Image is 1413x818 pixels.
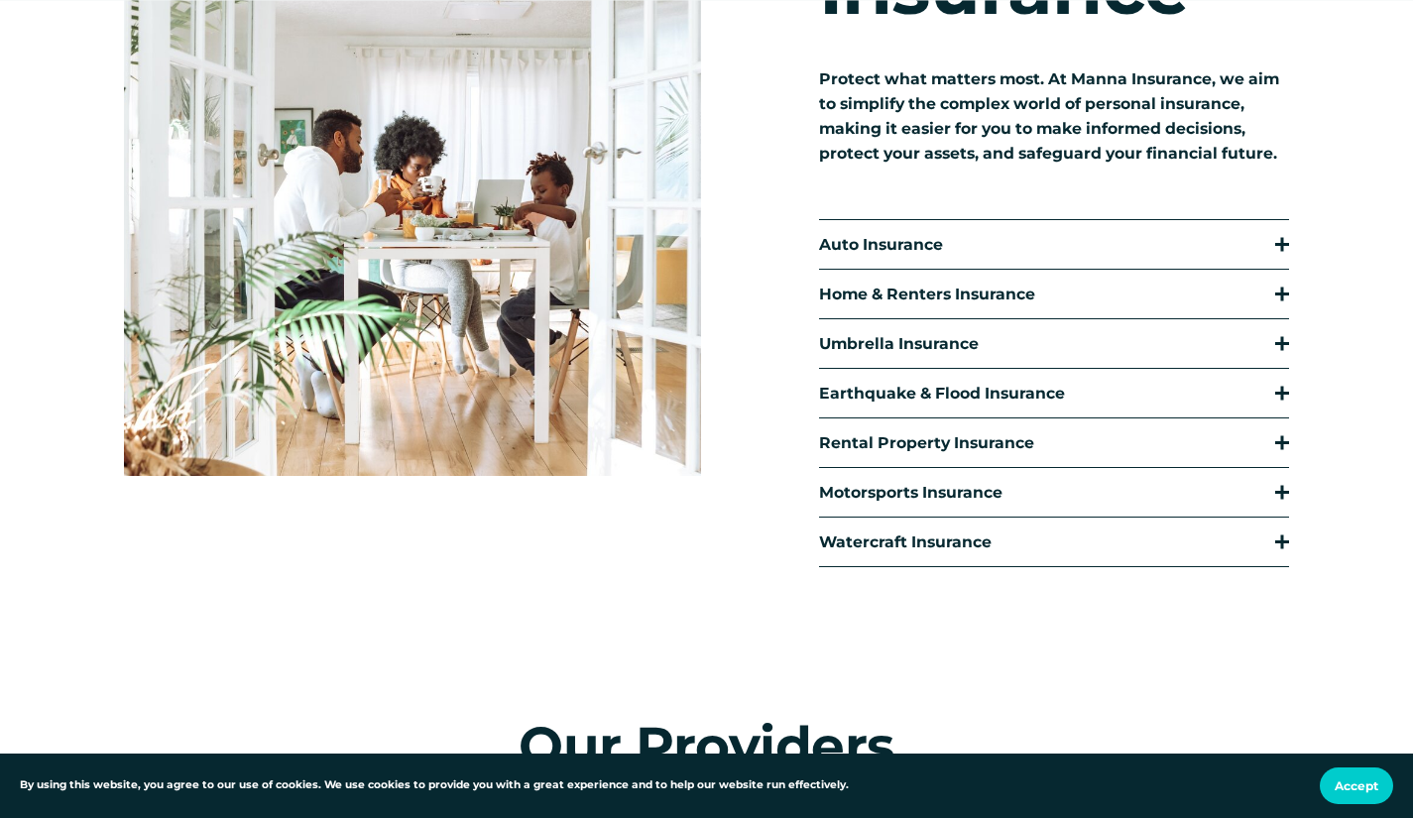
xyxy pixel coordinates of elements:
p: By using this website, you agree to our use of cookies. We use cookies to provide you with a grea... [20,777,849,794]
button: Auto Insurance [819,220,1289,269]
span: Watercraft Insurance [819,532,1275,551]
span: Motorsports Insurance [819,483,1275,502]
button: Accept [1320,767,1393,804]
button: Watercraft Insurance [819,518,1289,566]
button: Umbrella Insurance [819,319,1289,368]
span: Accept [1335,778,1378,793]
span: Rental Property Insurance [819,433,1275,452]
button: Motorsports Insurance [819,468,1289,517]
button: Earthquake & Flood Insurance [819,369,1289,417]
span: Auto Insurance [819,235,1275,254]
span: Our Providers [519,713,893,777]
p: Protect what matters most. At Manna Insurance, we aim to simplify the complex world of personal i... [819,66,1289,167]
button: Home & Renters Insurance [819,270,1289,318]
span: Home & Renters Insurance [819,285,1275,303]
button: Rental Property Insurance [819,418,1289,467]
span: Umbrella Insurance [819,334,1275,353]
span: Earthquake & Flood Insurance [819,384,1275,403]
